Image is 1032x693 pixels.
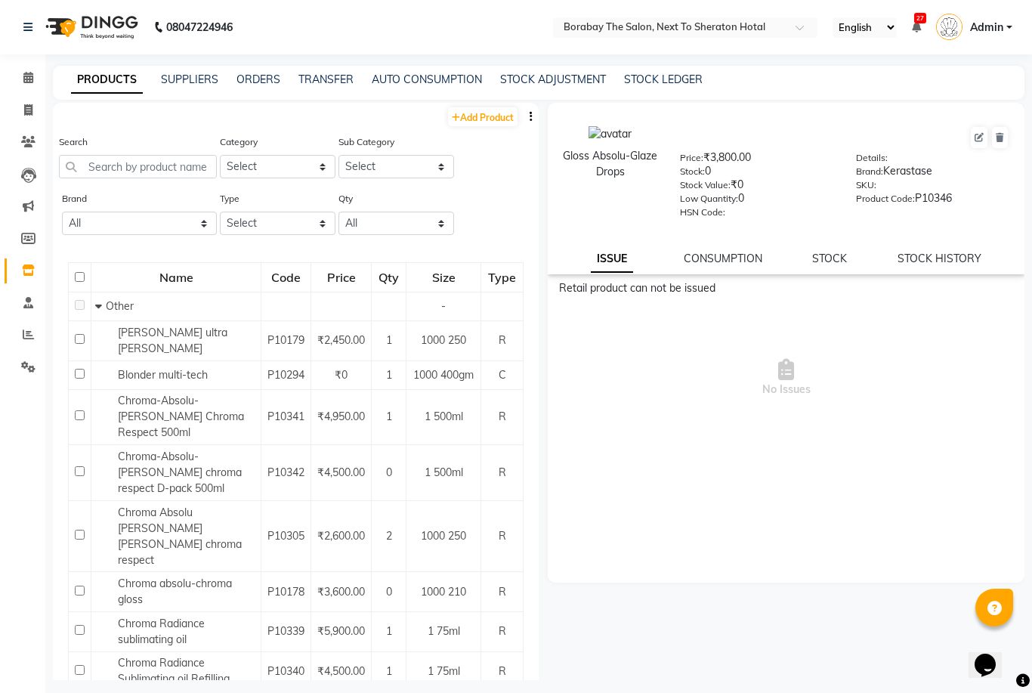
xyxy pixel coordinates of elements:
[499,410,506,423] span: R
[267,624,304,638] span: P10339
[428,664,460,678] span: 1 75ml
[499,466,506,479] span: R
[499,664,506,678] span: R
[898,252,981,265] a: STOCK HISTORY
[413,368,474,382] span: 1000 400gm
[559,280,1013,296] div: Retail product can not be issued
[317,585,365,599] span: ₹3,600.00
[386,664,392,678] span: 1
[912,20,921,34] a: 27
[386,466,392,479] span: 0
[421,529,466,543] span: 1000 250
[118,394,244,439] span: Chroma-Absolu-[PERSON_NAME] Chroma Respect 500ml
[970,20,1003,36] span: Admin
[482,264,522,291] div: Type
[856,192,915,206] label: Product Code:
[914,13,926,23] span: 27
[856,190,1009,212] div: P10346
[220,192,239,206] label: Type
[236,73,280,86] a: ORDERS
[812,252,847,265] a: STOCK
[267,585,304,599] span: P10178
[338,135,394,149] label: Sub Category
[856,165,883,178] label: Brand:
[448,107,518,126] a: Add Product
[680,151,703,165] label: Price:
[499,333,506,347] span: R
[267,333,304,347] span: P10179
[59,135,88,149] label: Search
[220,135,258,149] label: Category
[92,264,260,291] div: Name
[118,577,232,606] span: Chroma absolu-chroma gloss
[386,585,392,599] span: 0
[267,529,304,543] span: P10305
[298,73,354,86] a: TRANSFER
[425,466,463,479] span: 1 500ml
[118,617,205,646] span: Chroma Radiance sublimating oil
[317,624,365,638] span: ₹5,900.00
[118,326,227,355] span: [PERSON_NAME] ultra [PERSON_NAME]
[71,67,143,94] a: PRODUCTS
[95,299,106,313] span: Collapse Row
[680,177,833,198] div: ₹0
[372,264,405,291] div: Qty
[386,529,392,543] span: 2
[563,148,657,180] div: Gloss Absolu-Glaze Drops
[317,466,365,479] span: ₹4,500.00
[267,664,304,678] span: P10340
[499,529,506,543] span: R
[317,410,365,423] span: ₹4,950.00
[591,246,633,273] a: ISSUE
[267,368,304,382] span: P10294
[106,299,134,313] span: Other
[441,299,446,313] span: -
[559,302,1013,453] span: No Issues
[499,368,506,382] span: C
[267,466,304,479] span: P10342
[262,264,310,291] div: Code
[421,333,466,347] span: 1000 250
[407,264,480,291] div: Size
[386,624,392,638] span: 1
[118,368,208,382] span: Blonder multi-tech
[969,633,1017,678] iframe: chat widget
[62,192,87,206] label: Brand
[338,192,353,206] label: Qty
[680,190,833,212] div: 0
[428,624,460,638] span: 1 75ml
[589,126,632,142] img: avatar
[161,73,218,86] a: SUPPLIERS
[684,252,762,265] a: CONSUMPTION
[312,264,370,291] div: Price
[856,163,1009,184] div: Kerastase
[386,368,392,382] span: 1
[499,624,506,638] span: R
[425,410,463,423] span: 1 500ml
[680,150,833,171] div: ₹3,800.00
[386,333,392,347] span: 1
[386,410,392,423] span: 1
[680,165,705,178] label: Stock:
[500,73,606,86] a: STOCK ADJUSTMENT
[59,155,217,178] input: Search by product name or code
[680,192,738,206] label: Low Quantity:
[118,450,242,495] span: Chroma-Absolu- [PERSON_NAME] chroma respect D-pack 500ml
[936,14,962,40] img: Admin
[372,73,482,86] a: AUTO CONSUMPTION
[680,163,833,184] div: 0
[317,333,365,347] span: ₹2,450.00
[856,151,888,165] label: Details:
[39,6,142,48] img: logo
[856,178,876,192] label: SKU:
[680,206,725,219] label: HSN Code:
[335,368,348,382] span: ₹0
[267,410,304,423] span: P10341
[680,178,731,192] label: Stock Value:
[499,585,506,599] span: R
[421,585,466,599] span: 1000 210
[624,73,703,86] a: STOCK LEDGER
[118,656,230,685] span: Chroma Radiance Sublimating oil Refilling
[118,506,242,567] span: Chroma Absolu [PERSON_NAME] [PERSON_NAME] chroma respect
[317,529,365,543] span: ₹2,600.00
